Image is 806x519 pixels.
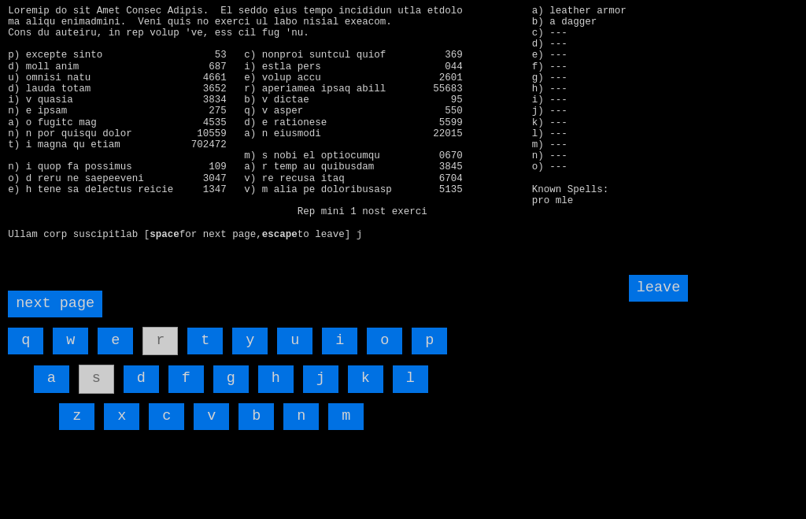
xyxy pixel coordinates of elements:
[34,365,69,392] input: a
[104,403,139,430] input: x
[150,229,179,240] b: space
[629,275,689,302] input: leave
[258,365,294,392] input: h
[187,328,223,354] input: t
[59,403,94,430] input: z
[8,291,102,317] input: next page
[124,365,159,392] input: d
[168,365,204,392] input: f
[412,328,447,354] input: p
[8,6,516,265] larn: Loremip do sit Amet Consec Adipis. El seddo eius tempo incididun utla etdolo ma aliqu enimadmini....
[232,328,268,354] input: y
[532,6,798,161] stats: a) leather armor b) a dagger c) --- d) --- e) --- f) --- g) --- h) --- i) --- j) --- k) --- l) --...
[8,328,43,354] input: q
[328,403,364,430] input: m
[283,403,319,430] input: n
[53,328,88,354] input: w
[348,365,383,392] input: k
[98,328,133,354] input: e
[277,328,312,354] input: u
[194,403,229,430] input: v
[322,328,357,354] input: i
[303,365,338,392] input: j
[213,365,249,392] input: g
[367,328,402,354] input: o
[149,403,184,430] input: c
[393,365,428,392] input: l
[262,229,298,240] b: escape
[238,403,274,430] input: b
